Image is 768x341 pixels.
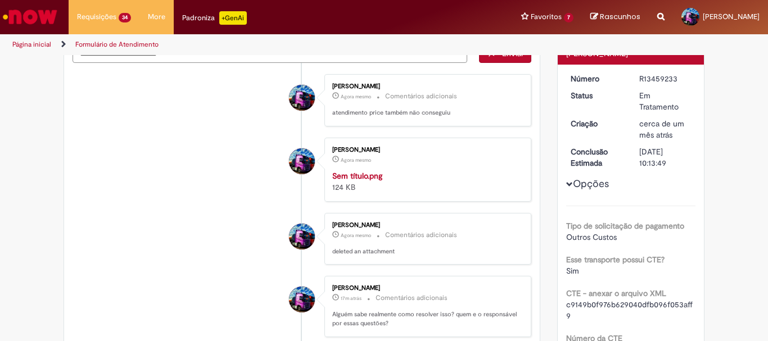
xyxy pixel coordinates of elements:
time: 29/09/2025 08:26:57 [341,295,362,302]
img: ServiceNow [1,6,59,28]
span: Requisições [77,11,116,22]
a: Rascunhos [590,12,640,22]
small: Comentários adicionais [385,92,457,101]
dt: Status [562,90,631,101]
b: CTE - anexar o arquivo XML [566,288,666,298]
div: 124 KB [332,170,519,193]
span: Favoritos [531,11,562,22]
span: 34 [119,13,131,22]
div: R13459233 [639,73,692,84]
dt: Criação [562,118,631,129]
p: Alguém sabe realmente como resolver isso? quem e o responsável por essas questões? [332,310,519,328]
span: cerca de um mês atrás [639,119,684,140]
span: Enviar [502,48,524,58]
time: 29/09/2025 08:44:14 [341,93,371,100]
span: 17m atrás [341,295,362,302]
a: Sem título.png [332,171,382,181]
p: +GenAi [219,11,247,25]
span: Outros Custos [566,232,617,242]
div: Edson Moreno [289,287,315,312]
span: Agora mesmo [341,93,371,100]
b: Tipo de solicitação de pagamento [566,221,684,231]
b: Esse transporte possui CTE? [566,254,665,265]
div: [PERSON_NAME] [332,147,519,153]
div: 28/08/2025 16:41:09 [639,118,692,140]
span: Sim [566,266,579,276]
span: c9149b0f976b629040dfb096f053aff9 [566,299,693,321]
time: 29/09/2025 08:43:52 [341,157,371,163]
div: [PERSON_NAME] [332,83,519,90]
p: atendimento price também não conseguiu [332,108,519,117]
a: Página inicial [12,40,51,49]
dt: Conclusão Estimada [562,146,631,169]
small: Comentários adicionais [385,230,457,240]
div: Padroniza [182,11,247,25]
span: Rascunhos [600,11,640,22]
ul: Trilhas de página [8,34,504,55]
div: Edson Moreno [289,148,315,174]
span: Agora mesmo [341,232,371,239]
time: 28/08/2025 16:41:09 [639,119,684,140]
span: [PERSON_NAME] [703,12,760,21]
span: 7 [564,13,573,22]
div: [PERSON_NAME] [332,285,519,292]
span: Agora mesmo [341,157,371,163]
div: Edson Moreno [289,85,315,111]
span: More [148,11,165,22]
a: Formulário de Atendimento [75,40,159,49]
p: deleted an attachment [332,247,519,256]
small: Comentários adicionais [376,293,448,303]
dt: Número [562,73,631,84]
div: Edson Moreno [289,224,315,249]
time: 29/09/2025 08:43:46 [341,232,371,239]
div: Em Tratamento [639,90,692,112]
div: [DATE] 10:13:49 [639,146,692,169]
div: [PERSON_NAME] [332,222,519,229]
